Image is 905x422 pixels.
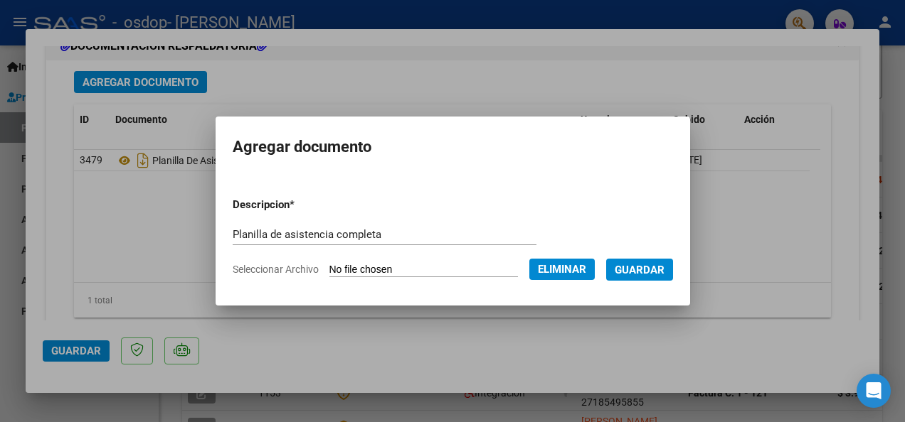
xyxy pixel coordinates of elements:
[857,374,891,408] div: Open Intercom Messenger
[233,134,673,161] h2: Agregar documento
[529,259,595,280] button: Eliminar
[615,264,665,276] span: Guardar
[606,259,673,281] button: Guardar
[538,263,586,276] span: Eliminar
[233,197,365,213] p: Descripcion
[233,264,319,275] span: Seleccionar Archivo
